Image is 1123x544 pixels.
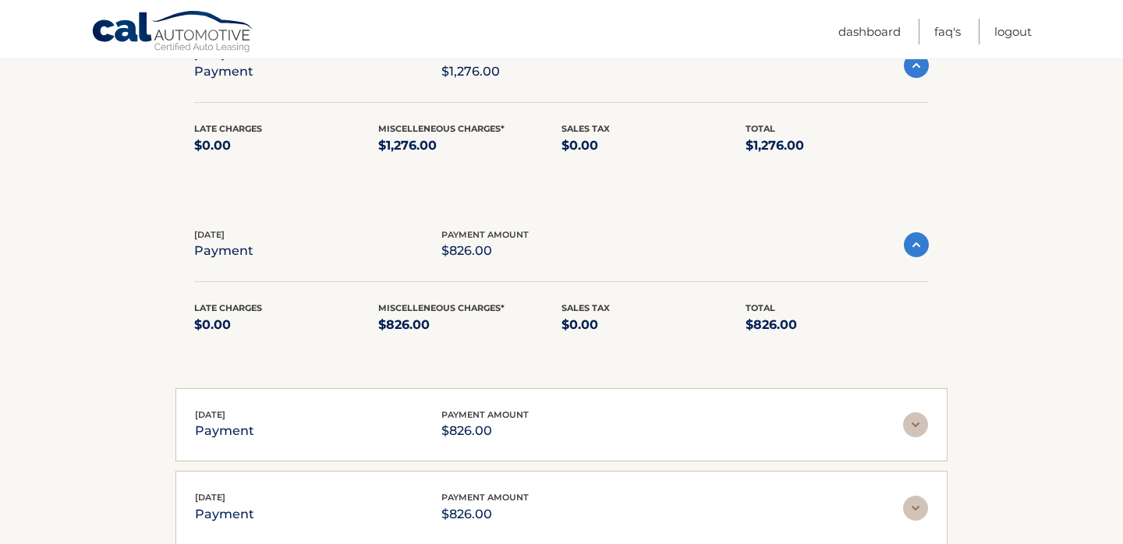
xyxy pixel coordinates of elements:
[195,409,225,420] span: [DATE]
[194,123,262,134] span: Late Charges
[561,314,746,336] p: $0.00
[838,19,901,44] a: Dashboard
[561,135,746,157] p: $0.00
[746,314,930,336] p: $826.00
[378,123,505,134] span: Miscelleneous Charges*
[195,503,254,525] p: payment
[378,135,562,157] p: $1,276.00
[378,302,505,313] span: Miscelleneous Charges*
[91,10,255,55] a: Cal Automotive
[195,420,254,442] p: payment
[441,492,529,503] span: payment amount
[378,314,562,336] p: $826.00
[194,314,378,336] p: $0.00
[561,302,610,313] span: Sales Tax
[441,409,529,420] span: payment amount
[194,229,225,240] span: [DATE]
[934,19,961,44] a: FAQ's
[195,492,225,503] span: [DATE]
[904,53,929,78] img: accordion-active.svg
[194,302,262,313] span: Late Charges
[441,61,529,83] p: $1,276.00
[746,123,775,134] span: Total
[903,496,928,521] img: accordion-rest.svg
[441,240,529,262] p: $826.00
[441,420,529,442] p: $826.00
[441,503,529,525] p: $826.00
[746,135,930,157] p: $1,276.00
[746,302,775,313] span: Total
[194,135,378,157] p: $0.00
[441,229,529,240] span: payment amount
[561,123,610,134] span: Sales Tax
[903,412,928,437] img: accordion-rest.svg
[194,61,253,83] p: payment
[904,232,929,257] img: accordion-active.svg
[194,240,253,262] p: payment
[994,19,1032,44] a: Logout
